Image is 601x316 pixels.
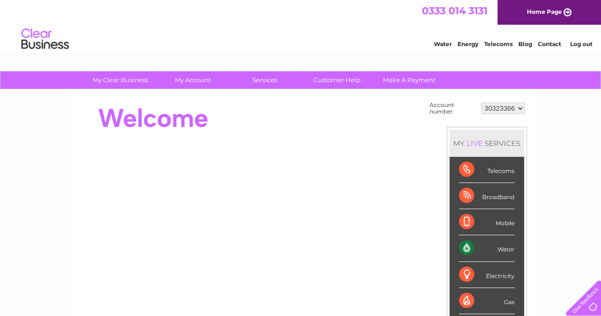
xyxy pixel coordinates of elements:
[370,71,448,89] a: Make A Payment
[465,139,485,148] div: LIVE
[459,288,515,314] div: Gas
[459,209,515,235] div: Mobile
[449,130,524,157] div: MY SERVICES
[459,262,515,288] div: Electricity
[484,40,513,48] a: Telecoms
[226,71,304,89] a: Services
[459,183,515,209] div: Broadband
[570,40,592,48] a: Log out
[21,25,69,54] img: logo.png
[434,40,452,48] a: Water
[518,40,532,48] a: Blog
[422,5,487,17] a: 0333 014 3131
[538,40,561,48] a: Contact
[298,71,376,89] a: Customer Help
[427,99,479,117] td: Account number
[81,71,160,89] a: My Clear Business
[76,5,525,46] div: Clear Business is a trading name of Verastar Limited (registered in [GEOGRAPHIC_DATA] No. 3667643...
[153,71,232,89] a: My Account
[459,157,515,183] div: Telecoms
[458,40,478,48] a: Energy
[459,235,515,261] div: Water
